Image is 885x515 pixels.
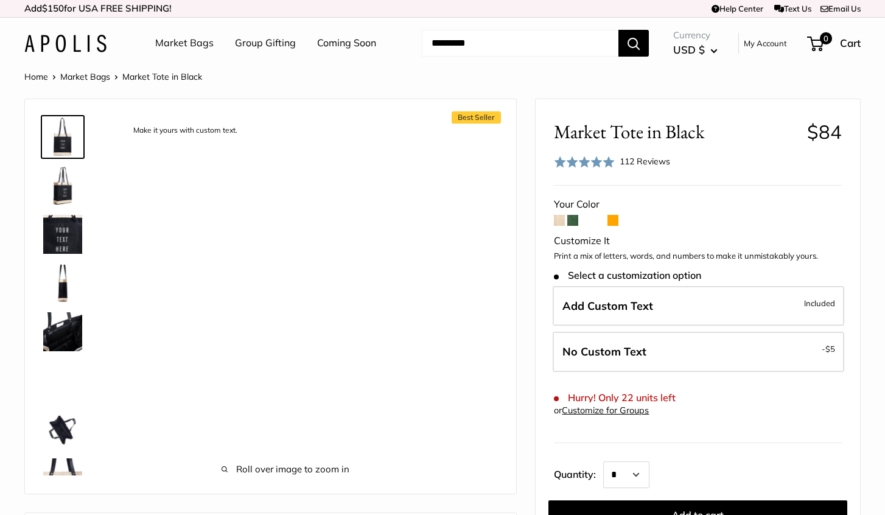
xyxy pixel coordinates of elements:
img: Market Tote in Black [43,264,82,303]
span: $150 [42,2,64,14]
a: My Account [744,36,787,51]
span: Currency [673,27,718,44]
span: USD $ [673,43,705,56]
span: Roll over image to zoom in [122,461,449,478]
button: USD $ [673,40,718,60]
span: Market Tote in Black [554,121,797,143]
a: Group Gifting [235,34,296,52]
a: Text Us [774,4,811,13]
a: description_Water resistant inner liner. [41,407,85,451]
span: Included [804,296,835,310]
img: Apolis [24,35,107,52]
label: Leave Blank [553,332,844,372]
a: description_Make it yours with custom text. [41,115,85,159]
span: 0 [820,32,832,44]
span: 112 Reviews [620,156,670,167]
div: Your Color [554,195,842,214]
a: 0 Cart [808,33,861,53]
a: Market Bags [60,71,110,82]
span: Add Custom Text [562,299,653,313]
span: No Custom Text [562,345,646,359]
a: description_The red cross stitch represents our standard for quality and craftsmanship. [41,456,85,500]
a: description_Super soft long leather handles. [41,359,85,402]
span: Hurry! Only 22 units left [554,392,675,404]
nav: Breadcrumb [24,69,202,85]
a: Coming Soon [317,34,376,52]
span: Best Seller [452,111,501,124]
img: description_Inner pocket good for daily drivers. [43,312,82,351]
a: Customize for Groups [562,405,649,416]
span: $84 [807,120,842,144]
a: description_Custom printed text with eco-friendly ink. [41,212,85,256]
button: Search [618,30,649,57]
img: description_The red cross stitch represents our standard for quality and craftsmanship. [43,458,82,497]
img: description_Custom printed text with eco-friendly ink. [43,215,82,254]
a: description_Inner pocket good for daily drivers. [41,310,85,354]
img: description_Water resistant inner liner. [43,410,82,449]
a: Home [24,71,48,82]
input: Search... [422,30,618,57]
img: description_Make it yours with custom text. [43,117,82,156]
span: Select a customization option [554,270,701,281]
a: Market Tote in Black [41,164,85,208]
div: or [554,402,649,419]
span: $5 [825,344,835,354]
span: - [822,342,835,356]
span: Cart [840,37,861,49]
span: Market Tote in Black [122,71,202,82]
p: Print a mix of letters, words, and numbers to make it unmistakably yours. [554,250,842,262]
div: Make it yours with custom text. [127,122,243,139]
img: Market Tote in Black [43,166,82,205]
a: Help Center [712,4,763,13]
label: Quantity: [554,458,603,488]
div: Customize It [554,232,842,250]
a: Market Tote in Black [41,261,85,305]
a: Market Bags [155,34,214,52]
label: Add Custom Text [553,286,844,326]
a: Email Us [820,4,861,13]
